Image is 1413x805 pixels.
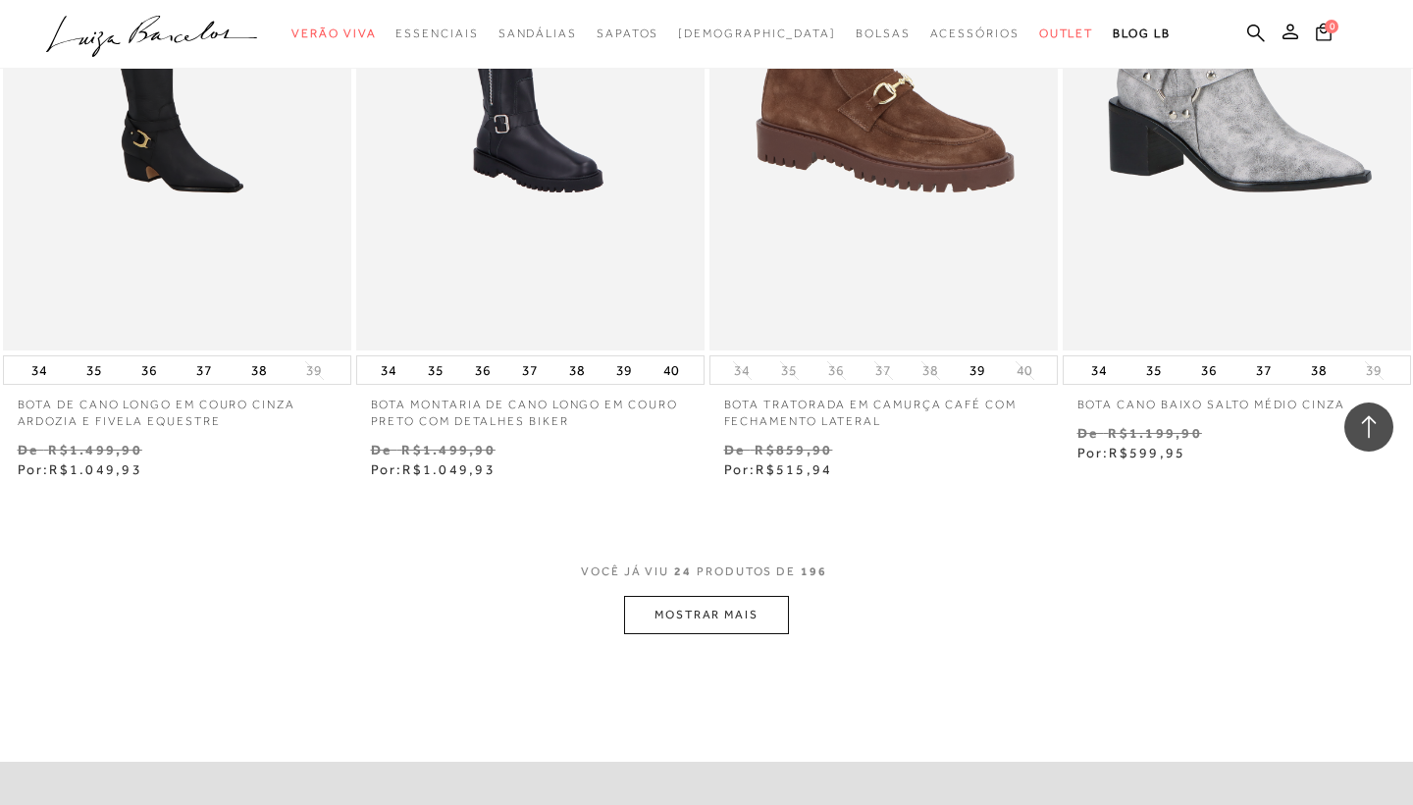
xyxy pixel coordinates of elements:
button: 0 [1310,22,1337,48]
button: 36 [135,356,163,384]
button: 39 [300,361,328,380]
small: R$859,90 [755,442,832,457]
span: Por: [724,461,833,477]
span: Por: [18,461,142,477]
a: categoryNavScreenReaderText [856,16,911,52]
span: Outlet [1039,27,1094,40]
a: BOTA MONTARIA DE CANO LONGO EM COURO PRETO COM DETALHES BIKER [356,385,705,430]
span: BLOG LB [1113,27,1170,40]
span: 196 [801,564,827,578]
span: VOCÊ JÁ VIU PRODUTOS DE [581,564,832,578]
small: R$1.499,90 [48,442,141,457]
button: 36 [822,361,850,380]
a: BOTA TRATORADA EM CAMURÇA CAFÉ COM FECHAMENTO LATERAL [709,385,1058,430]
a: categoryNavScreenReaderText [395,16,478,52]
button: 35 [1140,356,1168,384]
button: 36 [1195,356,1223,384]
button: 38 [563,356,591,384]
small: De [724,442,745,457]
a: BOTA DE CANO LONGO EM COURO CINZA ARDOZIA E FIVELA EQUESTRE [3,385,351,430]
span: Por: [371,461,496,477]
button: MOSTRAR MAIS [624,596,789,634]
button: 34 [26,356,53,384]
a: noSubCategoriesText [678,16,836,52]
a: categoryNavScreenReaderText [1039,16,1094,52]
span: R$599,95 [1109,445,1185,460]
button: 40 [657,356,685,384]
span: Bolsas [856,27,911,40]
span: Por: [1077,445,1186,460]
button: 37 [1250,356,1278,384]
span: Acessórios [930,27,1020,40]
button: 36 [469,356,497,384]
button: 34 [1085,356,1113,384]
span: 0 [1325,20,1338,33]
button: 38 [916,361,944,380]
button: 34 [375,356,402,384]
button: 39 [1360,361,1387,380]
button: 39 [610,356,638,384]
button: 38 [1305,356,1333,384]
button: 39 [964,356,991,384]
small: De [18,442,38,457]
span: 24 [674,564,692,578]
button: 37 [869,361,897,380]
button: 37 [516,356,544,384]
a: categoryNavScreenReaderText [291,16,376,52]
a: categoryNavScreenReaderText [498,16,577,52]
span: Verão Viva [291,27,376,40]
a: BOTA CANO BAIXO SALTO MÉDIO CINZA [1063,385,1411,413]
small: De [371,442,392,457]
span: Sandálias [498,27,577,40]
button: 35 [80,356,108,384]
button: 34 [728,361,756,380]
small: R$1.499,90 [401,442,495,457]
button: 37 [190,356,218,384]
button: 35 [422,356,449,384]
a: BLOG LB [1113,16,1170,52]
span: R$515,94 [756,461,832,477]
a: categoryNavScreenReaderText [930,16,1020,52]
span: Essenciais [395,27,478,40]
a: categoryNavScreenReaderText [597,16,658,52]
span: Sapatos [597,27,658,40]
span: R$1.049,93 [49,461,141,477]
button: 35 [775,361,803,380]
button: 38 [245,356,273,384]
span: R$1.049,93 [402,461,495,477]
button: 40 [1011,361,1038,380]
span: [DEMOGRAPHIC_DATA] [678,27,836,40]
small: De [1077,425,1098,441]
small: R$1.199,90 [1108,425,1201,441]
